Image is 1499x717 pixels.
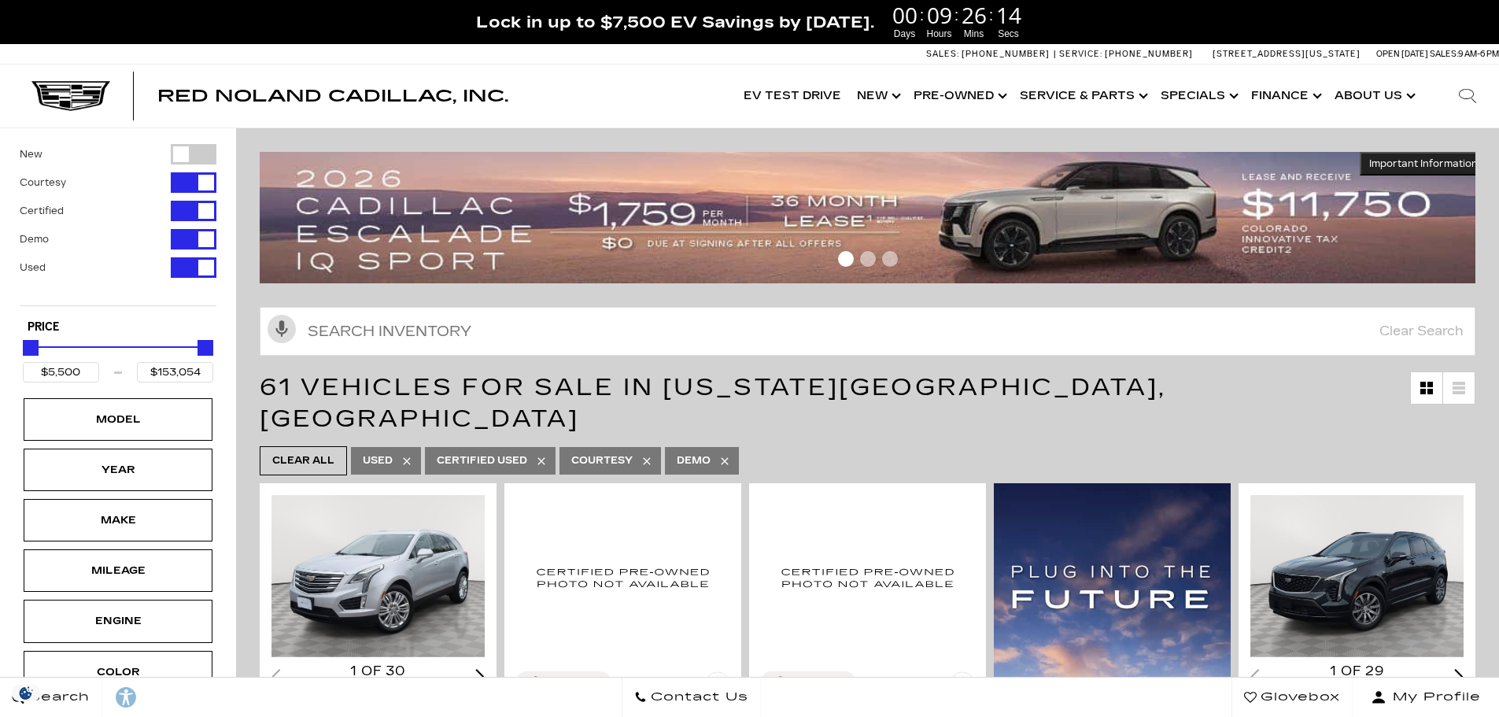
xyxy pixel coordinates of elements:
[137,362,213,383] input: Maximum
[157,87,508,105] span: Red Noland Cadillac, Inc.
[8,685,44,701] section: Click to Open Cookie Consent Modal
[1430,49,1458,59] span: Sales:
[260,307,1475,356] input: Search Inventory
[1243,65,1327,128] a: Finance
[516,495,729,660] img: 2021 Cadillac XT4 Premium Luxury
[475,669,485,684] div: Next slide
[79,663,157,681] div: Color
[706,671,729,701] button: Save Vehicle
[959,27,989,41] span: Mins
[860,251,876,267] span: Go to slide 2
[79,612,157,630] div: Engine
[24,549,212,592] div: MileageMileage
[8,685,44,701] img: Opt-Out Icon
[271,495,487,657] img: 2018 Cadillac XT5 Premium Luxury AWD 1
[1386,686,1481,708] span: My Profile
[962,49,1050,59] span: [PHONE_NUMBER]
[31,81,110,111] img: Cadillac Dark Logo with Cadillac White Text
[926,50,1054,58] a: Sales: [PHONE_NUMBER]
[1012,65,1153,128] a: Service & Parts
[890,27,920,41] span: Days
[476,12,874,32] span: Lock in up to $7,500 EV Savings by [DATE].
[23,340,39,356] div: Minimum Price
[363,451,393,471] span: Used
[925,4,954,26] span: 09
[271,495,487,657] div: 1 / 2
[1231,678,1353,717] a: Glovebox
[920,3,925,27] span: :
[622,678,761,717] a: Contact Us
[272,451,334,471] span: Clear All
[79,411,157,428] div: Model
[20,146,42,162] label: New
[23,334,213,383] div: Price
[790,674,843,689] div: Compare
[1059,49,1102,59] span: Service:
[28,320,209,334] h5: Price
[925,27,954,41] span: Hours
[1054,50,1197,58] a: Service: [PHONE_NUMBER]
[994,4,1024,26] span: 14
[24,449,212,491] div: YearYear
[24,651,212,693] div: ColorColor
[79,562,157,579] div: Mileage
[157,88,508,104] a: Red Noland Cadillac, Inc.
[1327,65,1420,128] a: About Us
[24,686,90,708] span: Search
[260,152,1487,283] img: 2509-September-FOM-Escalade-IQ-Lease9
[1250,495,1466,657] div: 1 / 2
[24,600,212,642] div: EngineEngine
[1250,663,1464,680] div: 1 of 29
[20,144,216,305] div: Filter by Vehicle Type
[571,451,633,471] span: Courtesy
[882,251,898,267] span: Go to slide 3
[838,251,854,267] span: Go to slide 1
[545,674,598,689] div: Compare
[994,27,1024,41] span: Secs
[271,663,485,680] div: 1 of 30
[849,65,906,128] a: New
[954,3,959,27] span: :
[437,451,527,471] span: Certified Used
[1353,678,1499,717] button: Open user profile menu
[1105,49,1193,59] span: [PHONE_NUMBER]
[1472,8,1491,27] a: Close
[24,499,212,541] div: MakeMake
[516,671,611,692] button: Compare Vehicle
[1213,49,1361,59] a: [STREET_ADDRESS][US_STATE]
[1257,686,1340,708] span: Glovebox
[761,495,974,660] img: 2023 Cadillac XT4 Sport
[1250,495,1466,657] img: 2022 Cadillac XT4 Sport 1
[20,231,49,247] label: Demo
[736,65,849,128] a: EV Test Drive
[959,4,989,26] span: 26
[20,203,64,219] label: Certified
[260,373,1166,433] span: 61 Vehicles for Sale in [US_STATE][GEOGRAPHIC_DATA], [GEOGRAPHIC_DATA]
[951,671,974,701] button: Save Vehicle
[20,175,66,190] label: Courtesy
[79,461,157,479] div: Year
[1454,669,1464,684] div: Next slide
[198,340,213,356] div: Maximum Price
[890,4,920,26] span: 00
[24,398,212,441] div: ModelModel
[926,49,959,59] span: Sales:
[23,362,99,383] input: Minimum
[677,451,711,471] span: Demo
[1153,65,1243,128] a: Specials
[647,686,748,708] span: Contact Us
[268,315,296,343] svg: Click to toggle on voice search
[906,65,1012,128] a: Pre-Owned
[761,671,855,692] button: Compare Vehicle
[1360,152,1487,176] button: Important Information
[1376,49,1428,59] span: Open [DATE]
[1458,49,1499,59] span: 9 AM-6 PM
[79,512,157,529] div: Make
[1369,157,1478,170] span: Important Information
[989,3,994,27] span: :
[20,260,46,275] label: Used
